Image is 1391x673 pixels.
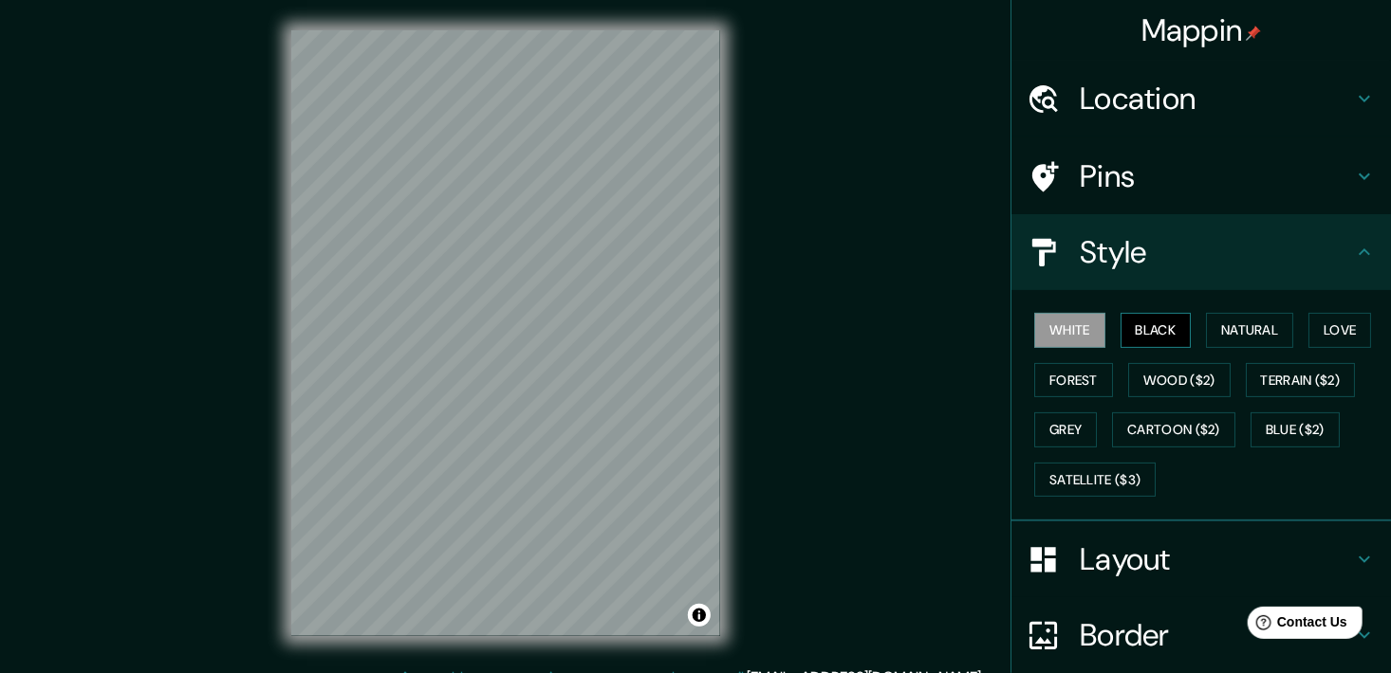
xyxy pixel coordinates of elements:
button: Terrain ($2) [1246,363,1356,398]
h4: Location [1080,80,1353,118]
iframe: Help widget launcher [1222,599,1370,652]
div: Border [1011,597,1391,673]
button: Forest [1034,363,1113,398]
button: Cartoon ($2) [1112,412,1235,447]
h4: Pins [1080,157,1353,195]
button: Toggle attribution [688,604,711,627]
h4: Layout [1080,540,1353,578]
button: Wood ($2) [1128,363,1231,398]
button: Blue ($2) [1251,412,1340,447]
div: Location [1011,61,1391,136]
h4: Mappin [1141,11,1262,49]
button: Natural [1206,313,1293,348]
img: pin-icon.png [1246,26,1261,41]
h4: Border [1080,616,1353,654]
canvas: Map [291,30,720,636]
h4: Style [1080,233,1353,271]
button: Love [1308,313,1371,348]
button: White [1034,313,1105,348]
button: Satellite ($3) [1034,463,1156,498]
div: Style [1011,214,1391,290]
div: Pins [1011,138,1391,214]
button: Grey [1034,412,1097,447]
div: Layout [1011,521,1391,597]
button: Black [1121,313,1192,348]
